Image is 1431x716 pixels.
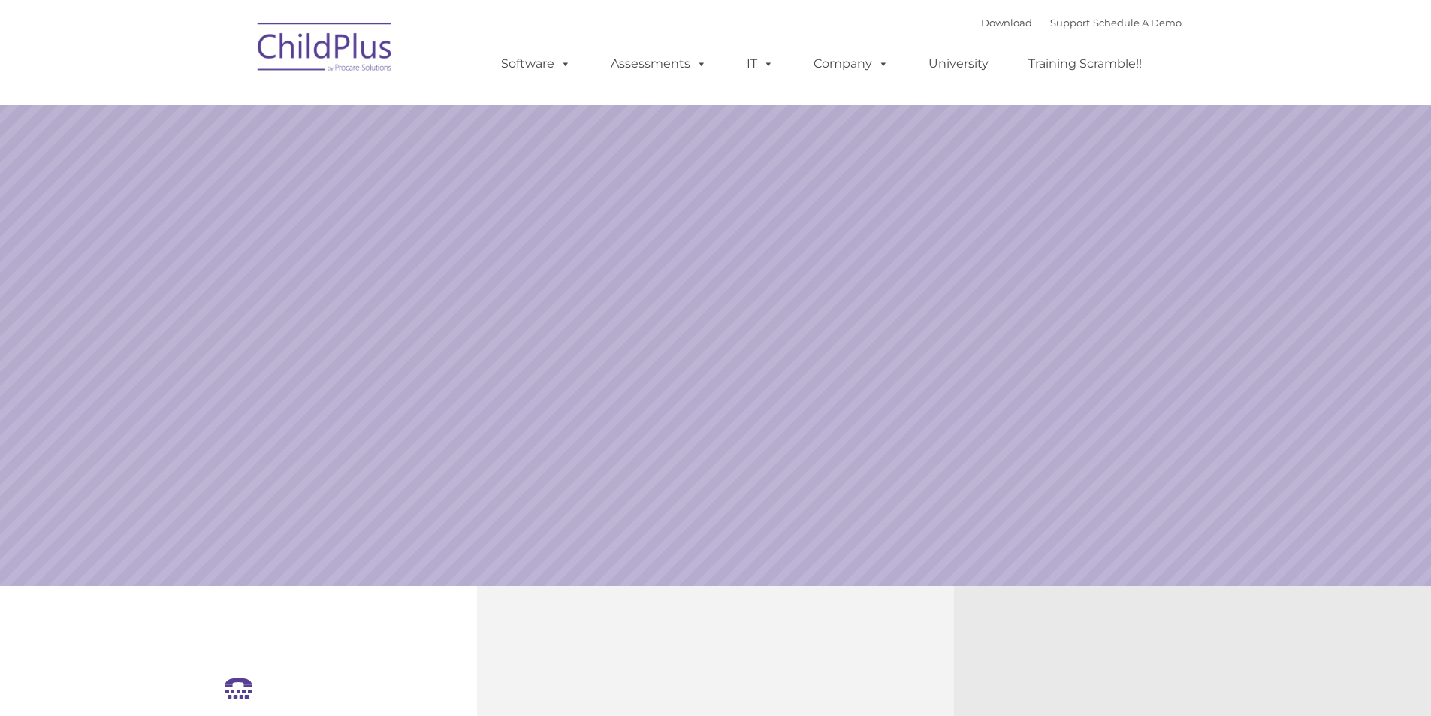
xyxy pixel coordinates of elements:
a: Download [981,17,1032,29]
a: Training Scramble!! [1013,49,1157,79]
a: Company [799,49,904,79]
a: University [913,49,1004,79]
a: Support [1050,17,1090,29]
a: IT [732,49,789,79]
a: Assessments [596,49,722,79]
a: Schedule A Demo [1093,17,1182,29]
font: | [981,17,1182,29]
img: ChildPlus by Procare Solutions [250,12,400,87]
a: Software [486,49,586,79]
